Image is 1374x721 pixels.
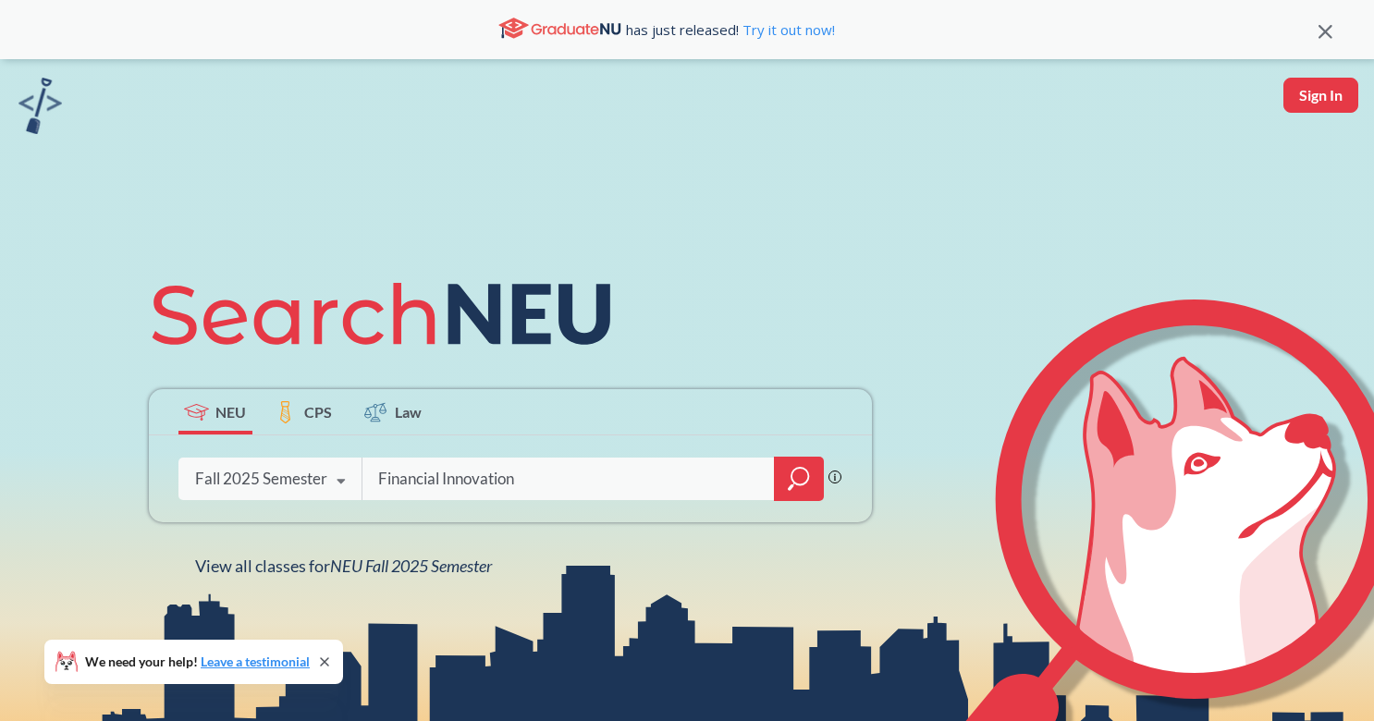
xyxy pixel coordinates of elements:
[330,556,492,576] span: NEU Fall 2025 Semester
[85,655,310,668] span: We need your help!
[18,78,62,134] img: sandbox logo
[626,19,835,40] span: has just released!
[215,401,246,422] span: NEU
[195,556,492,576] span: View all classes for
[739,20,835,39] a: Try it out now!
[201,654,310,669] a: Leave a testimonial
[1283,78,1358,113] button: Sign In
[304,401,332,422] span: CPS
[395,401,422,422] span: Law
[774,457,824,501] div: magnifying glass
[788,466,810,492] svg: magnifying glass
[195,469,327,489] div: Fall 2025 Semester
[18,78,62,140] a: sandbox logo
[376,459,761,498] input: Class, professor, course number, "phrase"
